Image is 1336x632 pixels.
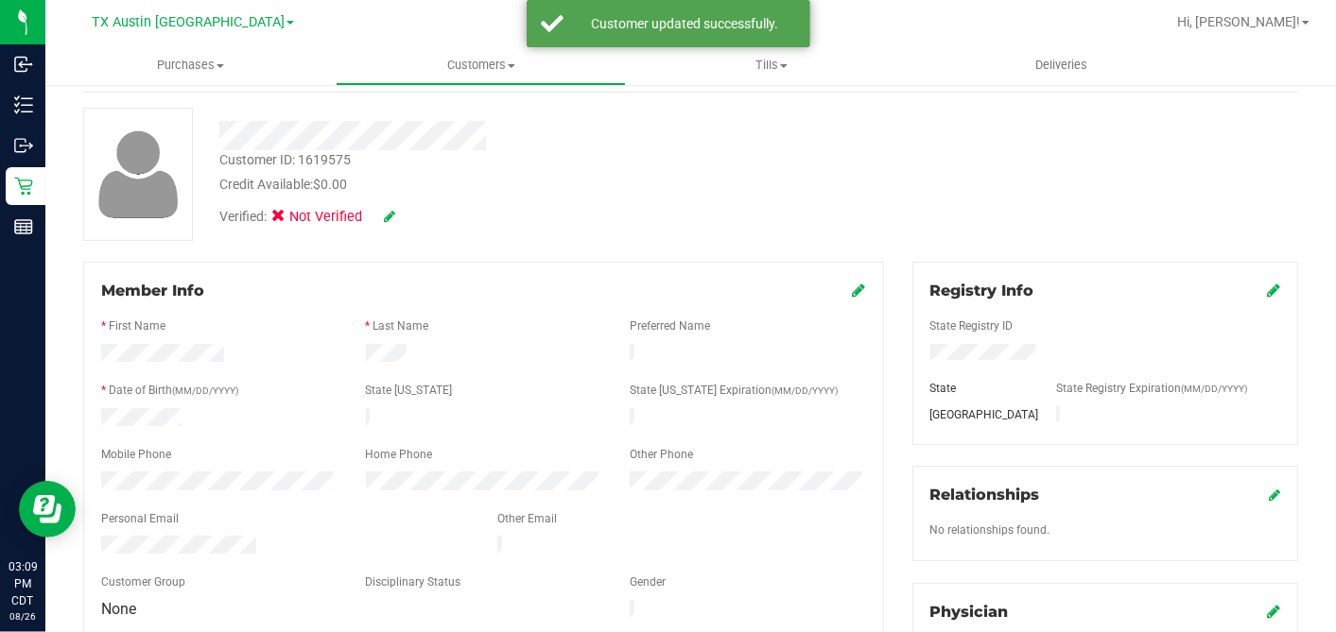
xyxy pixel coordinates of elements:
[1177,14,1300,29] span: Hi, [PERSON_NAME]!
[45,45,336,85] a: Purchases
[19,481,76,538] iframe: Resource center
[930,317,1014,334] label: State Registry ID
[916,406,1042,423] div: [GEOGRAPHIC_DATA]
[497,510,557,527] label: Other Email
[336,45,626,85] a: Customers
[109,317,165,334] label: First Name
[313,177,347,192] span: $0.00
[101,446,171,463] label: Mobile Phone
[366,446,433,463] label: Home Phone
[219,150,351,170] div: Customer ID: 1619575
[14,55,33,74] inline-svg: Inbound
[366,573,461,590] label: Disciplinary Status
[930,282,1034,299] span: Registry Info
[101,510,179,527] label: Personal Email
[9,609,37,623] p: 08/26
[916,380,1042,397] div: State
[172,385,238,396] span: (MM/DD/YYYY)
[1181,384,1247,394] span: (MM/DD/YYYY)
[630,446,693,463] label: Other Phone
[14,177,33,196] inline-svg: Retail
[630,382,838,399] label: State [US_STATE] Expiration
[772,385,838,396] span: (MM/DD/YYYY)
[45,57,336,74] span: Purchases
[101,573,185,590] label: Customer Group
[930,603,1009,621] span: Physician
[109,382,238,399] label: Date of Birth
[373,317,429,334] label: Last Name
[627,57,915,74] span: Tills
[14,136,33,155] inline-svg: Outbound
[101,600,136,618] span: None
[574,14,796,33] div: Customer updated successfully.
[89,126,188,223] img: user-icon.png
[337,57,625,74] span: Customers
[219,207,395,228] div: Verified:
[916,45,1206,85] a: Deliveries
[366,382,453,399] label: State [US_STATE]
[101,282,204,299] span: Member Info
[9,558,37,609] p: 03:09 PM CDT
[626,45,916,85] a: Tills
[1010,57,1113,74] span: Deliveries
[219,175,813,195] div: Credit Available:
[92,14,285,30] span: TX Austin [GEOGRAPHIC_DATA]
[14,217,33,236] inline-svg: Reports
[1056,380,1247,397] label: State Registry Expiration
[930,486,1040,504] span: Relationships
[630,573,666,590] label: Gender
[630,317,710,334] label: Preferred Name
[930,521,1050,538] label: No relationships found.
[14,95,33,114] inline-svg: Inventory
[289,207,365,228] span: Not Verified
